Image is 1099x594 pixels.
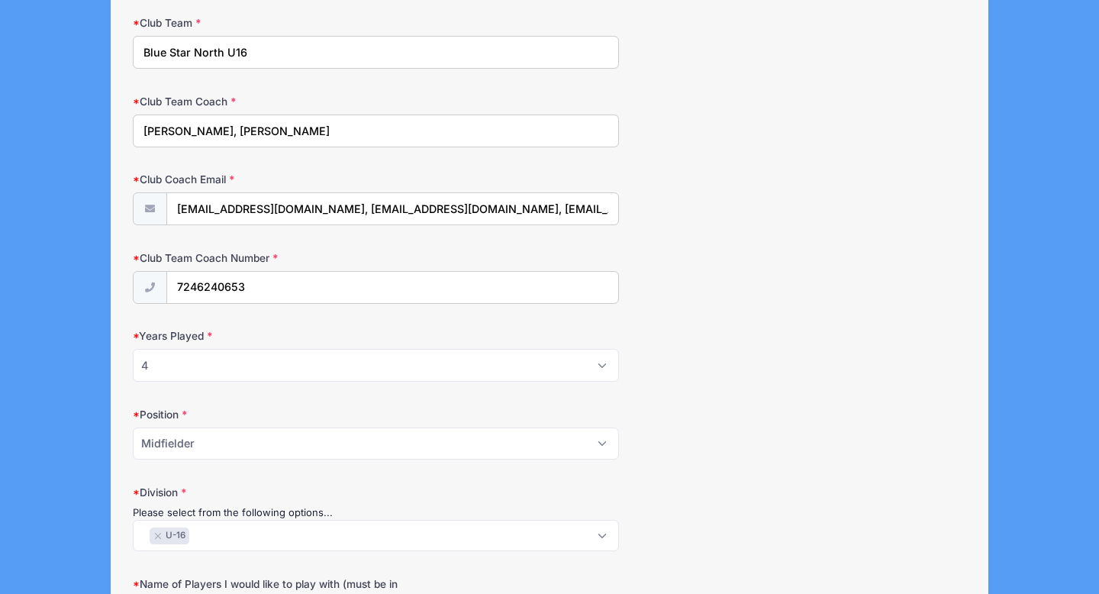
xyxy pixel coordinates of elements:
label: Club Coach Email [133,172,411,187]
textarea: Search [141,528,150,542]
label: Club Team Coach [133,94,411,109]
input: email@email.com [166,192,619,225]
label: Years Played [133,328,411,344]
button: Remove item [153,533,163,539]
input: (xxx) xxx-xxxx [166,271,619,304]
li: U-16 [150,528,189,545]
label: Division [133,485,411,500]
div: Please select from the following options... [133,505,619,521]
span: U-16 [166,529,185,543]
label: Club Team Coach Number [133,250,411,266]
label: Position [133,407,411,422]
label: Club Team [133,15,411,31]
